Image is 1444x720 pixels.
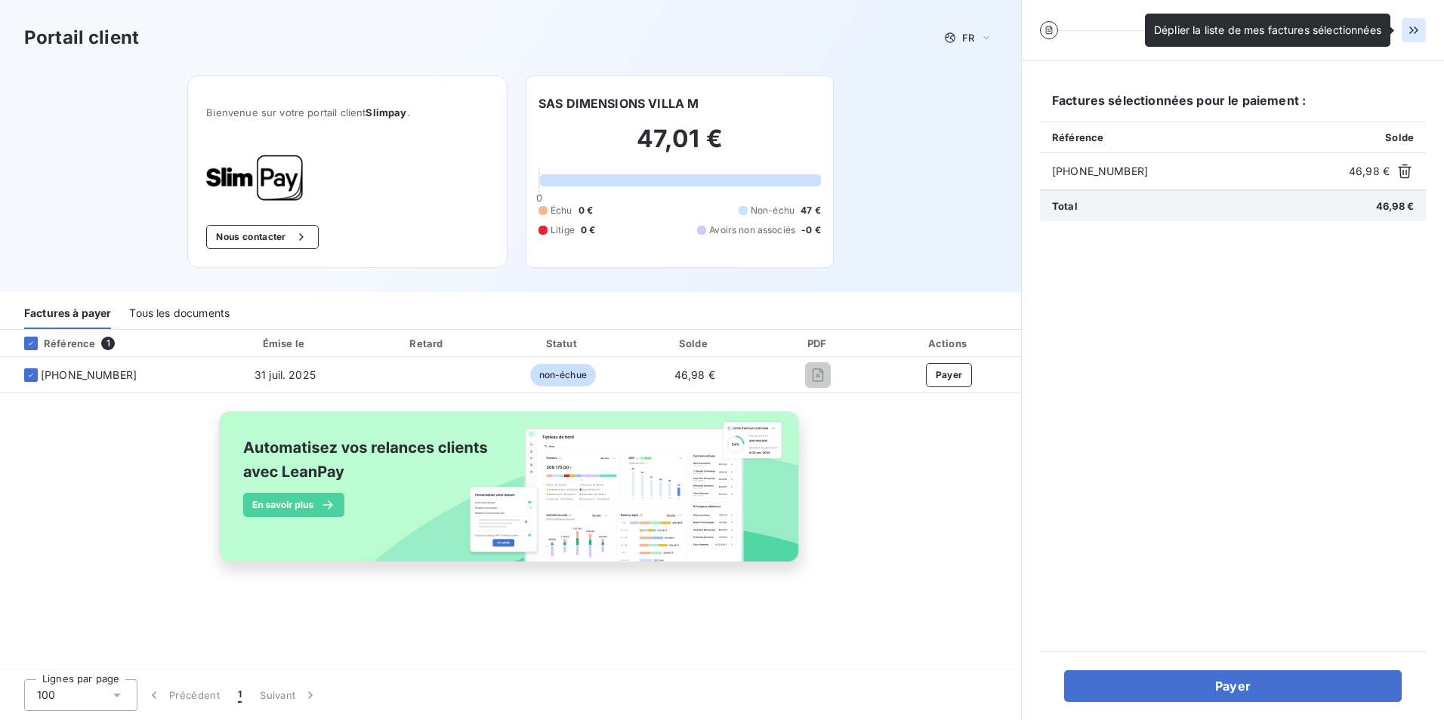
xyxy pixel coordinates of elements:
span: 1 [101,337,115,350]
span: Litige [551,223,575,237]
span: Référence [1052,131,1103,143]
span: Bienvenue sur votre portail client . [206,106,489,118]
h2: 47,01 € [538,124,821,169]
button: Suivant [251,679,327,711]
div: Référence [12,337,95,350]
span: Total [1052,200,1078,212]
span: 100 [37,688,55,703]
span: 0 € [579,204,593,217]
span: Non-échu [751,204,795,217]
span: non-échue [530,364,596,386]
button: Précédent [137,679,229,711]
span: 47 € [801,204,821,217]
span: 1 [238,688,242,703]
span: 46,98 € [674,368,715,381]
span: Échu [551,204,572,217]
h6: Factures sélectionnées pour le paiement : [1040,91,1426,122]
span: 0 € [581,223,595,237]
span: [PHONE_NUMBER] [1052,164,1343,179]
div: Solde [633,336,757,351]
h6: SAS DIMENSIONS VILLA M [538,94,699,112]
div: Émise le [214,336,356,351]
button: Payer [1064,670,1402,702]
div: Statut [499,336,627,351]
div: PDF [763,336,874,351]
button: 1 [229,679,251,711]
span: FR [962,32,974,44]
span: 31 juil. 2025 [255,368,316,381]
div: Retard [363,336,493,351]
span: 0 [536,192,542,204]
span: 46,98 € [1376,200,1414,212]
h3: Portail client [24,24,139,51]
div: Tous les documents [129,297,230,329]
button: Payer [926,363,973,387]
span: 46,98 € [1349,164,1390,179]
div: Factures à payer [24,297,111,329]
span: Solde [1385,131,1414,143]
span: Avoirs non associés [709,223,795,237]
button: Nous contacter [206,225,318,249]
div: Actions [880,336,1018,351]
span: Déplier la liste de mes factures sélectionnées [1154,23,1381,36]
img: banner [205,402,816,588]
img: Company logo [206,155,303,201]
span: Slimpay [366,106,406,118]
span: [PHONE_NUMBER] [41,368,137,383]
span: -0 € [801,223,821,237]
